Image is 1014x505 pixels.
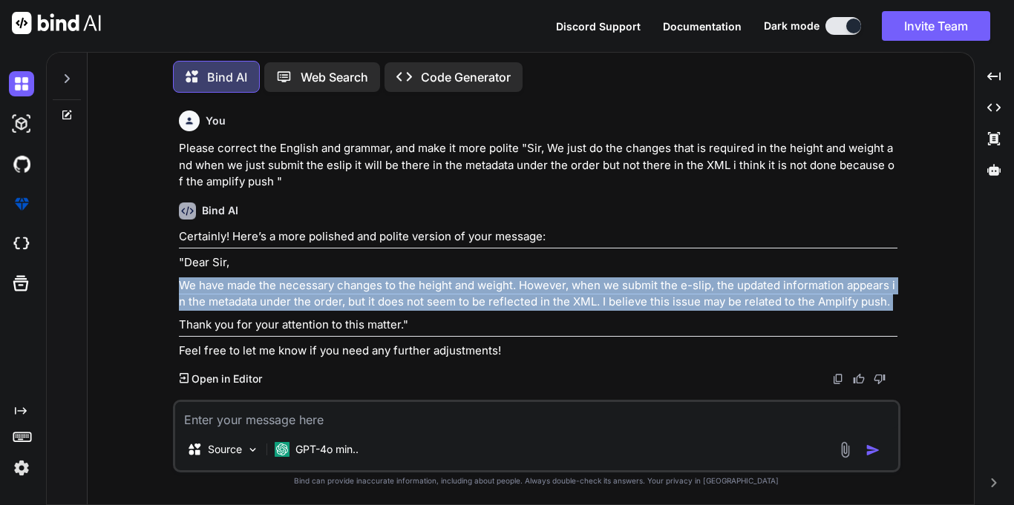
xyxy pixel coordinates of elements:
p: Open in Editor [192,372,262,386]
img: GPT-4o mini [275,442,290,457]
button: Invite Team [882,11,990,41]
img: Pick Models [246,443,259,456]
img: githubDark [9,151,34,176]
img: Bind AI [12,12,101,34]
img: settings [9,455,34,481]
img: icon [866,443,880,458]
p: Please correct the English and grammar, and make it more polite "Sir, We just do the changes that... [179,140,897,191]
p: Bind can provide inaccurate information, including about people. Always double-check its answers.... [173,475,900,486]
button: Discord Support [556,19,641,34]
img: attachment [837,441,854,458]
p: Thank you for your attention to this matter." [179,317,897,334]
p: Source [208,442,242,457]
p: GPT-4o min.. [295,442,359,457]
img: dislike [874,373,886,385]
p: "Dear Sir, [179,254,897,271]
h6: Bind AI [202,203,238,218]
img: darkAi-studio [9,111,34,136]
span: Discord Support [556,20,641,33]
h6: You [206,113,226,128]
p: Web Search [301,68,368,86]
img: cloudideIcon [9,231,34,257]
button: Documentation [663,19,742,34]
span: Documentation [663,20,742,33]
p: We have made the necessary changes to the height and weight. However, when we submit the e-slip, ... [179,277,897,311]
p: Certainly! Here’s a more polished and polite version of your message: [179,228,897,245]
img: premium [9,191,34,217]
img: darkChat [9,71,34,96]
p: Feel free to let me know if you need any further adjustments! [179,343,897,360]
img: like [853,373,865,385]
p: Bind AI [207,68,247,86]
p: Code Generator [421,68,511,86]
img: copy [832,373,844,385]
span: Dark mode [764,19,820,33]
